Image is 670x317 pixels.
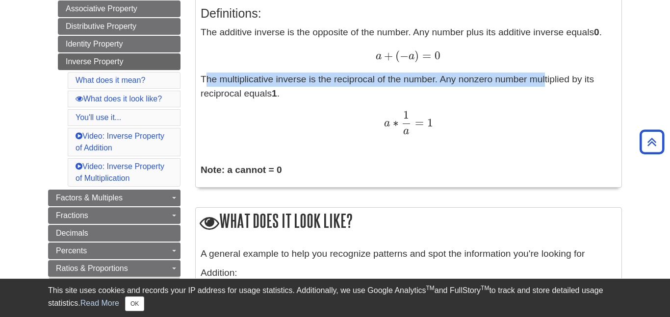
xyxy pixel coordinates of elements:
a: Read More [80,299,119,307]
a: What does it mean? [76,76,145,84]
div: This site uses cookies and records your IP address for usage statistics. Additionally, we use Goo... [48,285,622,311]
p: A general example to help you recognize patterns and spot the information you're looking for [201,247,617,261]
span: − [400,49,409,62]
sup: TM [481,285,489,292]
span: a [376,51,382,62]
a: Distributive Property [58,18,180,35]
a: Inverse Property [58,53,180,70]
span: Decimals [56,229,88,237]
span: + [382,49,393,62]
span: a [403,126,409,137]
a: Percents [48,243,180,259]
a: Factors & Multiples [48,190,180,206]
a: Video: Inverse Property of Multiplication [76,162,164,182]
a: Exponents [48,278,180,294]
sup: TM [426,285,434,292]
strong: 1 [272,88,277,98]
strong: Note: a cannot = 0 [201,165,282,175]
p: The additive inverse is the opposite of the number. Any number plus its additive inverse equals .... [201,25,617,135]
span: = [419,49,431,62]
h2: What does it look like? [196,208,621,236]
a: Identity Property [58,36,180,52]
span: Ratios & Proportions [56,264,128,272]
a: Ratios & Proportions [48,260,180,277]
span: ) [414,49,419,62]
span: Fractions [56,211,88,219]
span: 1 [403,109,409,122]
span: Factors & Multiples [56,194,123,202]
a: Back to Top [636,135,668,148]
a: Fractions [48,207,180,224]
h3: Definitions: [201,6,617,21]
a: Decimals [48,225,180,242]
a: You'll use it... [76,113,121,122]
span: 1 [424,116,433,129]
span: a [409,51,414,62]
a: Associative Property [58,0,180,17]
button: Close [125,296,144,311]
span: Percents [56,246,87,255]
span: 0 [431,49,440,62]
span: = [412,116,424,129]
span: a [384,118,390,129]
a: What does it look like? [76,95,162,103]
span: ∗ [390,116,398,129]
span: ( [393,49,400,62]
a: Video: Inverse Property of Addition [76,132,164,152]
strong: 0 [594,27,599,37]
